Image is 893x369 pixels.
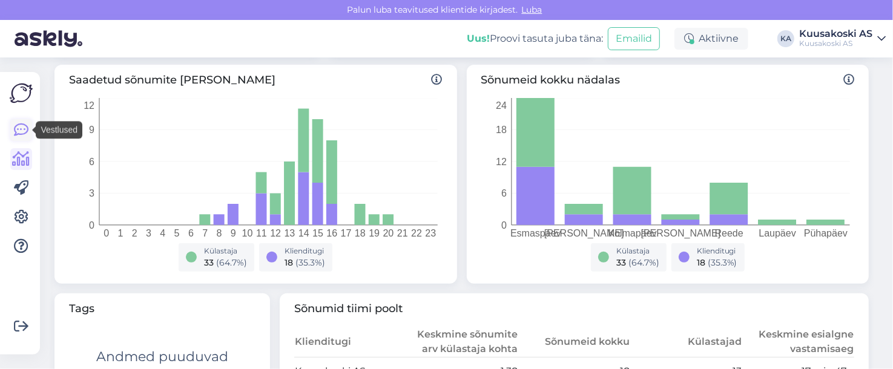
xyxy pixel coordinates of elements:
[104,228,109,238] tspan: 0
[804,228,848,238] tspan: Pühapäev
[36,121,82,139] div: Vestlused
[518,4,546,15] span: Luba
[777,30,794,47] div: KA
[616,246,659,256] div: Külastaja
[216,257,247,268] span: ( 64.7 %)
[204,246,247,256] div: Külastaja
[544,228,624,239] tspan: [PERSON_NAME]
[294,301,854,317] span: Sõnumid tiimi poolt
[697,257,705,268] span: 18
[270,228,281,238] tspan: 12
[295,257,325,268] span: ( 35.3 %)
[481,72,855,88] span: Sõnumeid kokku nädalas
[256,228,267,238] tspan: 11
[89,188,94,198] tspan: 3
[501,220,507,230] tspan: 0
[285,228,295,238] tspan: 13
[425,228,436,238] tspan: 23
[708,257,737,268] span: ( 35.3 %)
[326,228,337,238] tspan: 16
[174,228,180,238] tspan: 5
[411,228,422,238] tspan: 22
[608,228,656,238] tspan: Kolmapäev
[217,228,222,238] tspan: 8
[697,246,737,256] div: Klienditugi
[510,228,561,238] tspan: Esmaspäev
[467,33,490,44] b: Uus!
[383,228,394,238] tspan: 20
[69,301,255,317] span: Tags
[641,228,720,239] tspan: [PERSON_NAME]
[89,125,94,135] tspan: 9
[69,72,443,88] span: Saadetud sõnumite [PERSON_NAME]
[89,220,94,230] tspan: 0
[146,228,151,238] tspan: 3
[501,188,507,198] tspan: 6
[674,28,748,50] div: Aktiivne
[355,228,366,238] tspan: 18
[132,228,137,238] tspan: 2
[799,29,886,48] a: Kuusakoski ASKuusakoski AS
[467,31,603,46] div: Proovi tasuta juba täna:
[369,228,380,238] tspan: 19
[242,228,253,238] tspan: 10
[204,257,214,268] span: 33
[799,39,872,48] div: Kuusakoski AS
[759,228,796,238] tspan: Laupäev
[630,327,742,358] th: Külastajad
[518,327,630,358] th: Sõnumeid kokku
[608,27,660,50] button: Emailid
[160,228,165,238] tspan: 4
[628,257,659,268] span: ( 64.7 %)
[294,327,406,358] th: Klienditugi
[188,228,194,238] tspan: 6
[84,100,94,110] tspan: 12
[341,228,352,238] tspan: 17
[496,156,507,166] tspan: 12
[406,327,518,358] th: Keskmine sõnumite arv külastaja kohta
[312,228,323,238] tspan: 15
[96,347,228,367] div: Andmed puuduvad
[496,100,507,110] tspan: 24
[10,82,33,105] img: Askly Logo
[298,228,309,238] tspan: 14
[231,228,236,238] tspan: 9
[714,228,743,238] tspan: Reede
[285,257,293,268] span: 18
[89,156,94,166] tspan: 6
[285,246,325,256] div: Klienditugi
[799,29,872,39] div: Kuusakoski AS
[117,228,123,238] tspan: 1
[742,327,854,358] th: Keskmine esialgne vastamisaeg
[616,257,626,268] span: 33
[496,125,507,135] tspan: 18
[397,228,408,238] tspan: 21
[202,228,208,238] tspan: 7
